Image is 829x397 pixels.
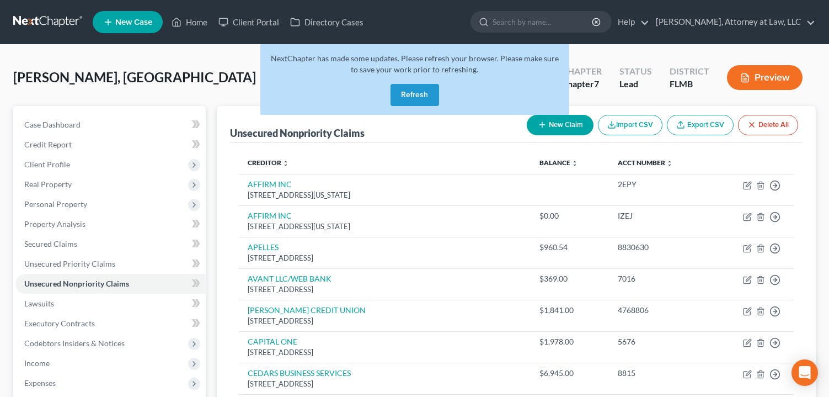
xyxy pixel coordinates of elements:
a: Directory Cases [285,12,369,32]
a: Secured Claims [15,234,206,254]
div: Chapter [561,65,602,78]
a: AFFIRM INC [248,211,292,220]
div: $1,841.00 [539,305,600,316]
div: Chapter [561,78,602,91]
span: Personal Property [24,199,87,209]
span: Secured Claims [24,239,77,248]
a: Export CSV [667,115,734,135]
a: CAPITAL ONE [248,337,297,346]
div: [STREET_ADDRESS] [248,316,522,326]
div: 8830630 [618,242,702,253]
span: Real Property [24,179,72,189]
div: [STREET_ADDRESS][US_STATE] [248,190,522,200]
a: Lawsuits [15,294,206,314]
button: Refresh [391,84,439,106]
button: Preview [727,65,803,90]
span: Expenses [24,378,56,388]
a: Unsecured Priority Claims [15,254,206,274]
button: Import CSV [598,115,662,135]
div: $6,945.00 [539,368,600,379]
button: Delete All [738,115,798,135]
div: Unsecured Nonpriority Claims [230,126,365,140]
span: [PERSON_NAME], [GEOGRAPHIC_DATA] [13,69,256,85]
div: [STREET_ADDRESS] [248,379,522,389]
i: unfold_more [666,160,673,167]
div: $369.00 [539,273,600,284]
span: Credit Report [24,140,72,149]
div: Open Intercom Messenger [791,359,818,386]
span: Unsecured Priority Claims [24,259,115,268]
span: Income [24,358,50,368]
span: Case Dashboard [24,120,81,129]
i: unfold_more [571,160,578,167]
a: [PERSON_NAME], Attorney at Law, LLC [650,12,815,32]
a: Home [166,12,213,32]
div: [STREET_ADDRESS] [248,284,522,295]
i: unfold_more [282,160,289,167]
a: [PERSON_NAME] CREDIT UNION [248,305,366,315]
a: AVANT LLC/WEB BANK [248,274,331,283]
div: [STREET_ADDRESS][US_STATE] [248,221,522,232]
a: Case Dashboard [15,115,206,135]
div: 4768806 [618,305,702,316]
a: Help [612,12,649,32]
div: 7016 [618,273,702,284]
button: New Claim [527,115,593,135]
div: $1,978.00 [539,336,600,347]
a: Acct Number unfold_more [618,158,673,167]
span: Client Profile [24,160,70,169]
div: Status [619,65,652,78]
div: [STREET_ADDRESS] [248,347,522,358]
div: 8815 [618,368,702,379]
input: Search by name... [493,12,593,32]
a: Credit Report [15,135,206,155]
div: District [670,65,709,78]
div: 5676 [618,336,702,347]
a: Executory Contracts [15,314,206,334]
a: Property Analysis [15,214,206,234]
div: $960.54 [539,242,600,253]
span: Codebtors Insiders & Notices [24,338,125,348]
a: Client Portal [213,12,285,32]
a: APELLES [248,242,279,252]
div: IZEJ [618,210,702,221]
span: 7 [594,78,599,89]
div: $0.00 [539,210,600,221]
div: 2EPY [618,179,702,190]
a: AFFIRM INC [248,179,292,189]
a: Unsecured Nonpriority Claims [15,274,206,294]
div: FLMB [670,78,709,91]
span: New Case [115,18,152,27]
div: Lead [619,78,652,91]
a: Balance unfold_more [539,158,578,167]
span: Unsecured Nonpriority Claims [24,279,129,288]
span: Lawsuits [24,299,54,308]
a: CEDARS BUSINESS SERVICES [248,368,351,378]
span: Executory Contracts [24,319,95,328]
div: [STREET_ADDRESS] [248,253,522,263]
span: Property Analysis [24,219,85,229]
a: Creditor unfold_more [248,158,289,167]
span: NextChapter has made some updates. Please refresh your browser. Please make sure to save your wor... [271,54,559,74]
